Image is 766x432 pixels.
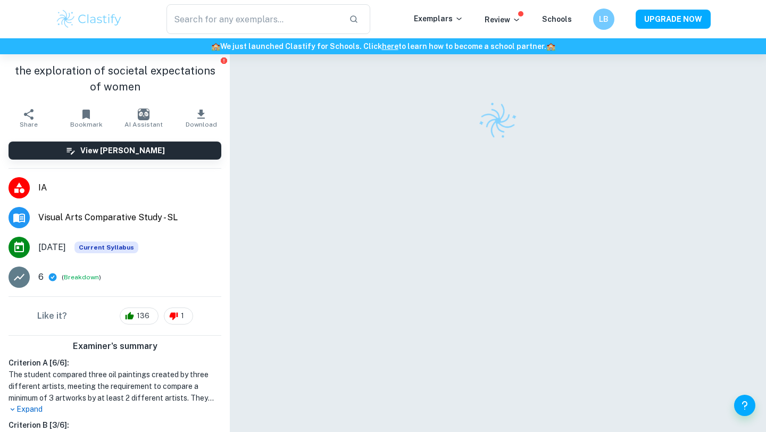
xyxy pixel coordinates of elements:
div: 1 [164,308,193,325]
span: Current Syllabus [74,242,138,253]
button: Help and Feedback [734,395,755,416]
h6: We just launched Clastify for Schools. Click to learn how to become a school partner. [2,40,764,52]
span: Visual Arts Comparative Study - SL [38,211,221,224]
p: Exemplars [414,13,463,24]
span: Bookmark [70,121,103,128]
img: Clastify logo [55,9,123,30]
h1: the exploration of societal expectations of women [9,63,221,95]
h6: Criterion B [ 3 / 6 ]: [9,419,221,431]
span: 🏫 [546,42,555,51]
span: 136 [131,311,155,321]
h6: Examiner's summary [4,340,226,353]
span: IA [38,181,221,194]
p: Review [485,14,521,26]
h1: The student compared three oil paintings created by three different artists, meeting the requirem... [9,369,221,404]
button: Breakdown [64,272,99,282]
h6: Like it? [37,310,67,322]
button: View [PERSON_NAME] [9,142,221,160]
input: Search for any exemplars... [166,4,340,34]
p: Expand [9,404,221,415]
button: Report issue [220,56,228,64]
h6: View [PERSON_NAME] [80,145,165,156]
button: Bookmark [57,103,115,133]
span: ( ) [62,272,101,283]
button: UPGRADE NOW [636,10,711,29]
span: Download [186,121,217,128]
span: 🏫 [211,42,220,51]
img: AI Assistant [138,109,149,120]
span: Share [20,121,38,128]
h6: Criterion A [ 6 / 6 ]: [9,357,221,369]
button: LB [593,9,614,30]
span: AI Assistant [124,121,163,128]
div: 136 [120,308,159,325]
img: Clastify logo [472,95,523,146]
p: 6 [38,271,44,284]
span: 1 [175,311,190,321]
h6: LB [598,13,610,25]
div: This exemplar is based on the current syllabus. Feel free to refer to it for inspiration/ideas wh... [74,242,138,253]
button: Download [172,103,230,133]
button: AI Assistant [115,103,172,133]
a: here [382,42,398,51]
a: Schools [542,15,572,23]
span: [DATE] [38,241,66,254]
